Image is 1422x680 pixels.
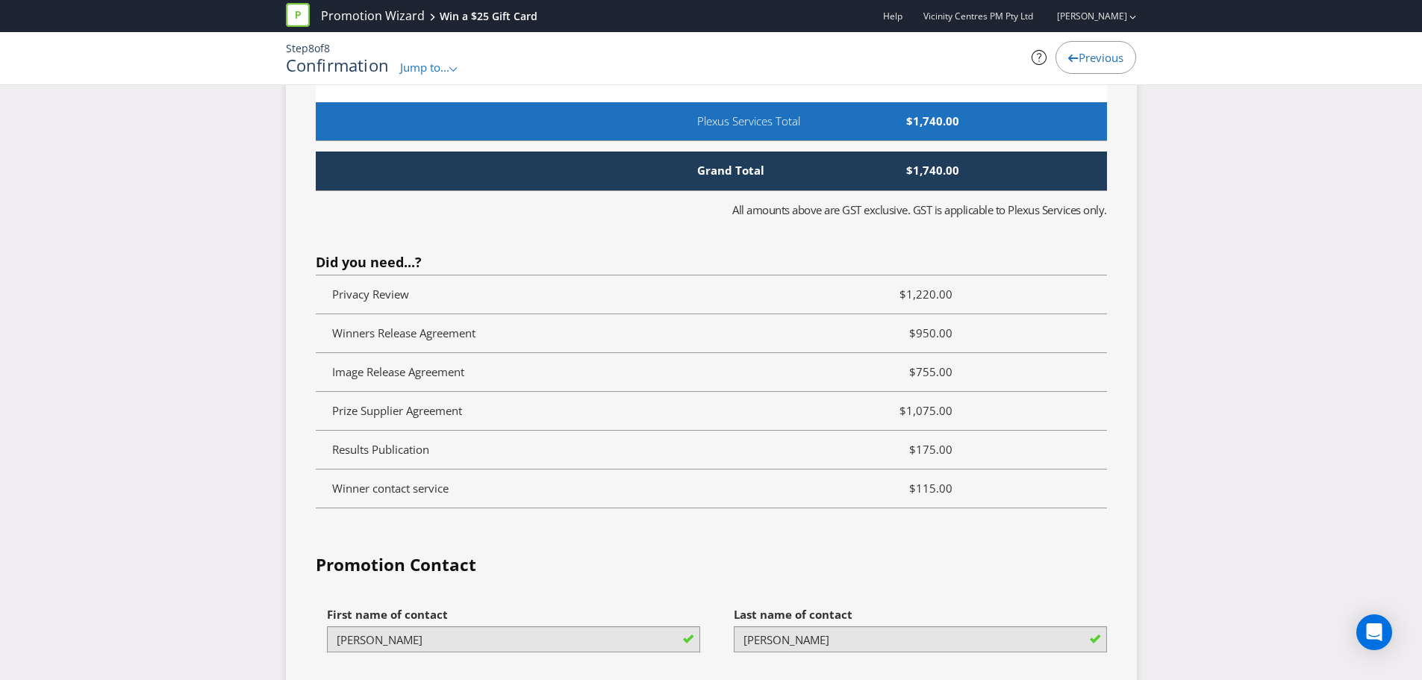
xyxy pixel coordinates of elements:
a: Help [883,10,902,22]
a: Promotion Wizard [321,7,425,25]
span: Winner contact service [332,481,449,496]
span: Grand Total [686,163,799,178]
span: of [314,41,324,55]
legend: Promotion Contact [316,553,476,577]
span: $1,740.00 [857,113,970,129]
h1: Confirmation [286,56,390,74]
span: $175.00 [838,440,964,458]
span: $755.00 [838,363,964,381]
span: Vicinity Centres PM Pty Ltd [923,10,1033,22]
div: Open Intercom Messenger [1356,614,1392,650]
a: [PERSON_NAME] [1042,10,1127,22]
span: Winners Release Agreement [332,325,475,340]
span: All amounts above are GST exclusive. GST is applicable to Plexus Services only. [732,202,1107,217]
span: Jump to... [400,60,449,75]
span: First name of contact [327,607,448,622]
span: Previous [1079,50,1123,65]
span: Privacy Review [332,287,409,302]
span: 8 [324,41,330,55]
span: Results Publication [332,442,429,457]
span: Image Release Agreement [332,364,464,379]
span: $950.00 [838,324,964,342]
span: Step [286,41,308,55]
span: Prize Supplier Agreement [332,403,462,418]
span: $1,220.00 [838,285,964,303]
span: Plexus Services Total [686,113,857,129]
span: Last name of contact [734,607,852,622]
h4: Did you need...? [316,255,1107,270]
span: $1,075.00 [838,402,964,419]
div: Win a $25 Gift Card [440,9,537,24]
span: $1,740.00 [800,163,971,178]
span: $115.00 [838,479,964,497]
span: 8 [308,41,314,55]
